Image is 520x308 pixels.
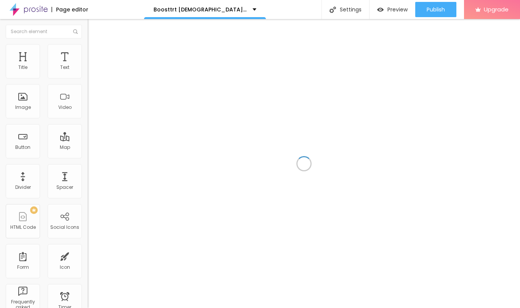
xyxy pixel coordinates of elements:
span: Upgrade [484,6,509,13]
div: Icon [60,265,70,270]
button: Preview [370,2,415,17]
div: HTML Code [10,225,36,230]
div: Image [15,105,31,110]
img: Icone [330,6,336,13]
div: Map [60,145,70,150]
div: Page editor [51,7,88,12]
img: view-1.svg [377,6,384,13]
div: Spacer [56,185,73,190]
div: Video [58,105,72,110]
div: Button [15,145,30,150]
div: Text [60,65,69,70]
div: Form [17,265,29,270]
span: Preview [387,6,408,13]
span: Publish [427,6,445,13]
p: Boosttrt [DEMOGRAPHIC_DATA][MEDICAL_DATA] Gummies The Natural Way to Support [DEMOGRAPHIC_DATA] V... [154,7,247,12]
input: Search element [6,25,82,38]
img: Icone [73,29,78,34]
div: Divider [15,185,31,190]
button: Publish [415,2,456,17]
div: Title [18,65,27,70]
div: Social Icons [50,225,79,230]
